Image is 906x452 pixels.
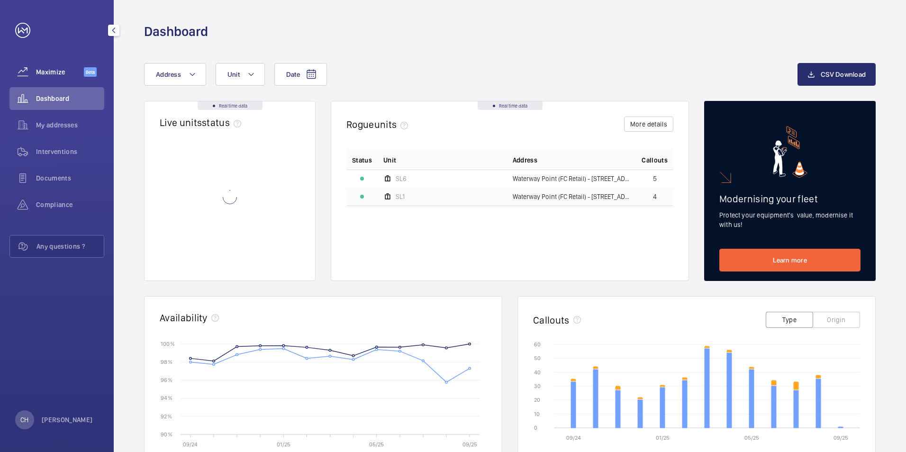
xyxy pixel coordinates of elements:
[161,377,172,383] text: 96 %
[719,193,861,205] h2: Modernising your fleet
[277,441,290,448] text: 01/25
[352,155,372,165] p: Status
[156,71,181,78] span: Address
[36,200,104,209] span: Compliance
[42,415,93,425] p: [PERSON_NAME]
[36,173,104,183] span: Documents
[216,63,265,86] button: Unit
[36,120,104,130] span: My addresses
[227,71,240,78] span: Unit
[36,67,84,77] span: Maximize
[161,395,172,401] text: 94 %
[821,71,866,78] span: CSV Download
[274,63,327,86] button: Date
[346,118,412,130] h2: Rogue
[198,101,263,110] div: Real time data
[144,63,206,86] button: Address
[383,155,396,165] span: Unit
[84,67,97,77] span: Beta
[202,117,245,128] span: status
[144,23,208,40] h1: Dashboard
[533,314,570,326] h2: Callouts
[624,117,673,132] button: More details
[396,175,407,182] span: SL6
[813,312,860,328] button: Origin
[36,147,104,156] span: Interventions
[566,434,581,441] text: 09/24
[534,355,541,362] text: 50
[513,193,631,200] span: Waterway Point (FC Retail) - [STREET_ADDRESS]
[534,397,540,403] text: 20
[20,415,28,425] p: CH
[797,63,876,86] button: CSV Download
[369,441,384,448] text: 05/25
[719,210,861,229] p: Protect your equipment's value, modernise it with us!
[513,175,631,182] span: Waterway Point (FC Retail) - [STREET_ADDRESS]
[160,312,208,324] h2: Availability
[161,431,172,437] text: 90 %
[161,413,172,419] text: 92 %
[160,117,245,128] h2: Live units
[766,312,813,328] button: Type
[534,383,541,389] text: 30
[744,434,759,441] text: 05/25
[478,101,543,110] div: Real time data
[534,425,537,431] text: 0
[36,94,104,103] span: Dashboard
[534,411,540,417] text: 10
[183,441,198,448] text: 09/24
[653,175,657,182] span: 5
[534,369,541,376] text: 40
[719,249,861,271] a: Learn more
[653,193,657,200] span: 4
[642,155,668,165] span: Callouts
[36,242,104,251] span: Any questions ?
[834,434,848,441] text: 09/25
[462,441,477,448] text: 09/25
[161,359,172,365] text: 98 %
[773,126,807,178] img: marketing-card.svg
[513,155,537,165] span: Address
[656,434,670,441] text: 01/25
[534,341,541,348] text: 60
[161,340,175,347] text: 100 %
[396,193,405,200] span: SL1
[286,71,300,78] span: Date
[374,118,412,130] span: units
